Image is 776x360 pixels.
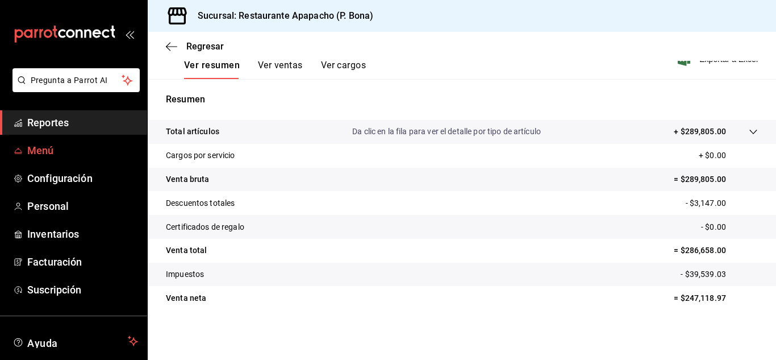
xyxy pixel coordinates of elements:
[27,334,123,348] span: Ayuda
[166,41,224,52] button: Regresar
[674,126,726,138] p: + $289,805.00
[321,60,366,79] button: Ver cargos
[125,30,134,39] button: open_drawer_menu
[674,245,758,256] p: = $286,658.00
[352,126,541,138] p: Da clic en la fila para ver el detalle por tipo de artículo
[166,150,235,162] p: Cargos por servicio
[27,198,138,214] span: Personal
[27,282,138,297] span: Suscripción
[27,254,138,270] span: Facturación
[701,221,758,233] p: - $0.00
[184,60,240,79] button: Ver resumen
[27,115,138,130] span: Reportes
[27,143,138,158] span: Menú
[166,93,758,106] p: Resumen
[8,82,140,94] a: Pregunta a Parrot AI
[166,197,235,209] p: Descuentos totales
[186,41,224,52] span: Regresar
[699,150,758,162] p: + $0.00
[31,75,122,86] span: Pregunta a Parrot AI
[166,221,244,233] p: Certificados de regalo
[184,60,366,79] div: navigation tabs
[189,9,373,23] h3: Sucursal: Restaurante Apapacho (P. Bona)
[681,268,758,280] p: - $39,539.03
[166,126,219,138] p: Total artículos
[686,197,758,209] p: - $3,147.00
[12,68,140,92] button: Pregunta a Parrot AI
[674,173,758,185] p: = $289,805.00
[166,245,207,256] p: Venta total
[166,173,209,185] p: Venta bruta
[166,292,206,304] p: Venta neta
[27,171,138,186] span: Configuración
[27,226,138,242] span: Inventarios
[258,60,303,79] button: Ver ventas
[674,292,758,304] p: = $247,118.97
[166,268,204,280] p: Impuestos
